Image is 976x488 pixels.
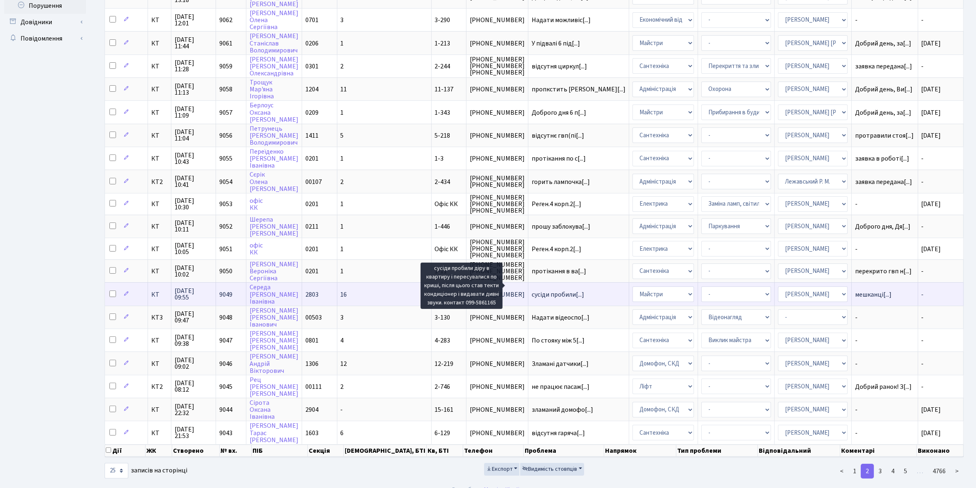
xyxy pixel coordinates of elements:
[532,336,585,345] span: По стояку між 5[...]
[855,314,914,321] span: -
[532,290,584,299] span: сусіди пробили[...]
[151,246,168,252] span: КТ
[532,62,587,71] span: відсутня циркул[...]
[308,445,344,457] th: Секція
[250,101,298,124] a: БерлоусОксана[PERSON_NAME]
[341,429,344,438] span: 6
[305,16,319,25] span: 0701
[840,445,917,457] th: Коментарі
[219,177,232,186] span: 9054
[435,85,454,94] span: 11-137
[341,290,347,299] span: 16
[219,200,232,209] span: 9053
[250,55,298,78] a: [PERSON_NAME][PERSON_NAME]Олександрівна
[341,85,347,94] span: 11
[151,109,168,116] span: КТ
[219,429,232,438] span: 9043
[219,359,232,368] span: 9046
[151,430,168,436] span: КТ
[532,131,584,140] span: відсутнє гвп(пі[...]
[175,83,212,96] span: [DATE] 11:13
[219,108,232,117] span: 9057
[151,201,168,207] span: КТ
[151,223,168,230] span: КТ
[921,222,924,231] span: -
[950,464,964,479] a: >
[305,108,319,117] span: 0209
[305,290,319,299] span: 2803
[175,14,212,27] span: [DATE] 12:01
[435,336,450,345] span: 4-283
[435,16,450,25] span: 3-290
[435,382,450,391] span: 2-746
[175,197,212,211] span: [DATE] 10:30
[305,200,319,209] span: 0201
[855,108,911,117] span: Добрий день, за[...]
[250,78,274,101] a: ТрощукМар'янаІгорівна
[219,313,232,322] span: 9048
[219,290,232,299] span: 9049
[921,85,941,94] span: [DATE]
[219,16,232,25] span: 9062
[604,445,676,457] th: Напрямок
[470,314,525,321] span: [PHONE_NUMBER]
[484,463,520,476] button: Експорт
[151,132,168,139] span: КТ
[848,464,861,479] a: 1
[175,311,212,324] span: [DATE] 09:47
[427,445,463,457] th: Кв, БТІ
[305,222,319,231] span: 0211
[341,108,344,117] span: 1
[305,131,319,140] span: 1411
[921,313,924,322] span: -
[435,62,450,71] span: 2-244
[219,336,232,345] span: 9047
[532,359,589,368] span: Зламані датчики[...]
[175,426,212,439] span: [DATE] 21:53
[250,241,263,257] a: офісКК
[855,246,914,252] span: -
[532,245,581,254] span: Реген.4 корп.2[...]
[874,464,887,479] a: 3
[305,62,319,71] span: 0301
[470,40,525,47] span: [PHONE_NUMBER]
[470,56,525,76] span: [PHONE_NUMBER] [PHONE_NUMBER] [PHONE_NUMBER]
[855,337,914,344] span: -
[921,336,924,345] span: -
[175,265,212,278] span: [DATE] 10:02
[421,263,503,309] div: сусіди пробили діру в квартиру і пересувалися по криші, після цього став текти кондиціонер і вида...
[532,108,586,117] span: Доброго дня 6 п[...]
[470,261,525,281] span: [PHONE_NUMBER] [PHONE_NUMBER] [PHONE_NUMBER]
[899,464,912,479] a: 5
[435,200,458,209] span: Офіс КК
[921,290,924,299] span: -
[921,154,924,163] span: -
[532,405,593,414] span: зламаний домофо[...]
[435,131,450,140] span: 5-218
[522,465,577,473] span: Видимість стовпців
[921,177,924,186] span: -
[855,62,912,71] span: заявка передана[...]
[305,313,322,322] span: 00503
[855,85,912,94] span: Добрий день, Ви[...]
[172,445,220,457] th: Створено
[855,222,910,231] span: Доброго дня, Дя[...]
[151,406,168,413] span: КТ
[151,291,168,298] span: КТ
[305,267,319,276] span: 0201
[151,337,168,344] span: КТ
[855,154,909,163] span: заявка в роботі[...]
[520,463,584,476] button: Видимість стовпців
[470,337,525,344] span: [PHONE_NUMBER]
[305,359,319,368] span: 1306
[151,86,168,93] span: КТ
[470,155,525,162] span: [PHONE_NUMBER]
[486,465,513,473] span: Експорт
[524,445,604,457] th: Проблема
[250,422,298,445] a: [PERSON_NAME]Тарас[PERSON_NAME]
[151,314,168,321] span: КТ3
[855,290,892,299] span: мешканці[...]
[250,260,298,283] a: [PERSON_NAME]ВеронікаСергіївна
[341,313,344,322] span: 3
[855,361,914,367] span: -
